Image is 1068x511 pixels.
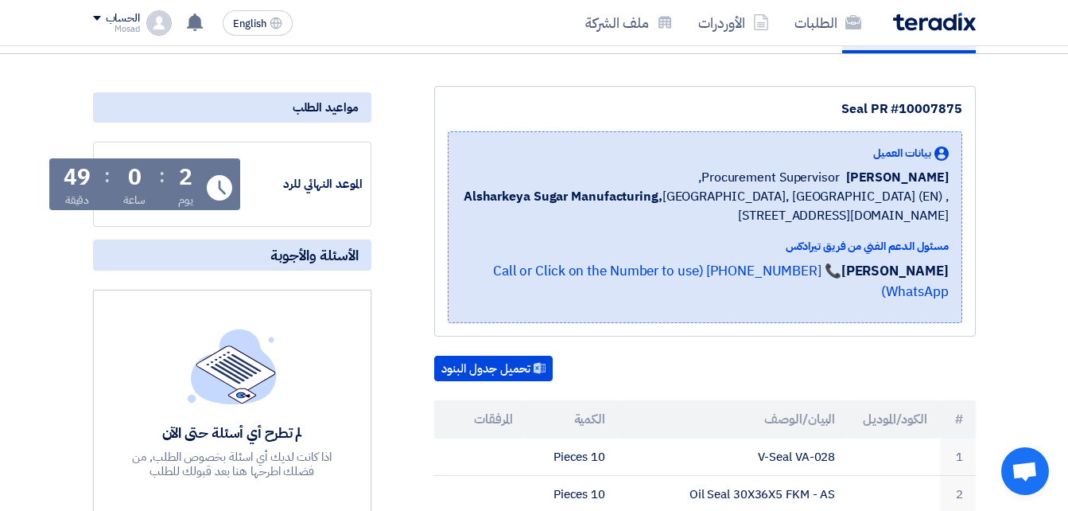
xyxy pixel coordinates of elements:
div: Seal PR #10007875 [448,99,962,119]
img: Teradix logo [893,13,976,31]
td: V-Seal VA-028 [618,439,848,476]
div: الحساب [106,12,140,25]
td: 1 [940,439,976,476]
div: 49 [64,166,91,189]
th: المرفقات [434,400,526,439]
div: 2 [179,166,192,189]
th: # [940,400,976,439]
button: English [223,10,293,36]
div: Open chat [1001,447,1049,495]
div: Mosad [93,25,140,33]
button: تحميل جدول البنود [434,356,553,381]
a: ملف الشركة [573,4,685,41]
div: : [104,162,110,190]
span: [GEOGRAPHIC_DATA], [GEOGRAPHIC_DATA] (EN) ,[STREET_ADDRESS][DOMAIN_NAME] [461,187,949,225]
div: الموعد النهائي للرد [243,175,363,193]
img: empty_state_list.svg [188,329,277,404]
div: : [159,162,165,190]
td: 10 Pieces [526,439,618,476]
span: Procurement Supervisor, [698,168,840,187]
div: مواعيد الطلب [93,92,371,123]
a: 📞 [PHONE_NUMBER] (Call or Click on the Number to use WhatsApp) [493,261,949,302]
div: دقيقة [65,192,90,209]
img: profile_test.png [146,10,172,36]
a: الطلبات [782,4,874,41]
div: مسئول الدعم الفني من فريق تيرادكس [461,238,949,255]
span: بيانات العميل [873,145,931,162]
th: البيان/الوصف [618,400,848,439]
div: اذا كانت لديك أي اسئلة بخصوص الطلب, من فضلك اطرحها هنا بعد قبولك للطلب [116,450,348,478]
a: الأوردرات [685,4,782,41]
div: ساعة [123,192,146,209]
div: يوم [178,192,193,209]
span: English [233,18,266,29]
b: Alsharkeya Sugar Manufacturing, [464,187,662,206]
div: 0 [128,166,142,189]
th: الكمية [526,400,618,439]
th: الكود/الموديل [848,400,940,439]
span: الأسئلة والأجوبة [270,246,359,264]
strong: [PERSON_NAME] [841,261,949,281]
span: [PERSON_NAME] [846,168,949,187]
div: لم تطرح أي أسئلة حتى الآن [116,423,348,442]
